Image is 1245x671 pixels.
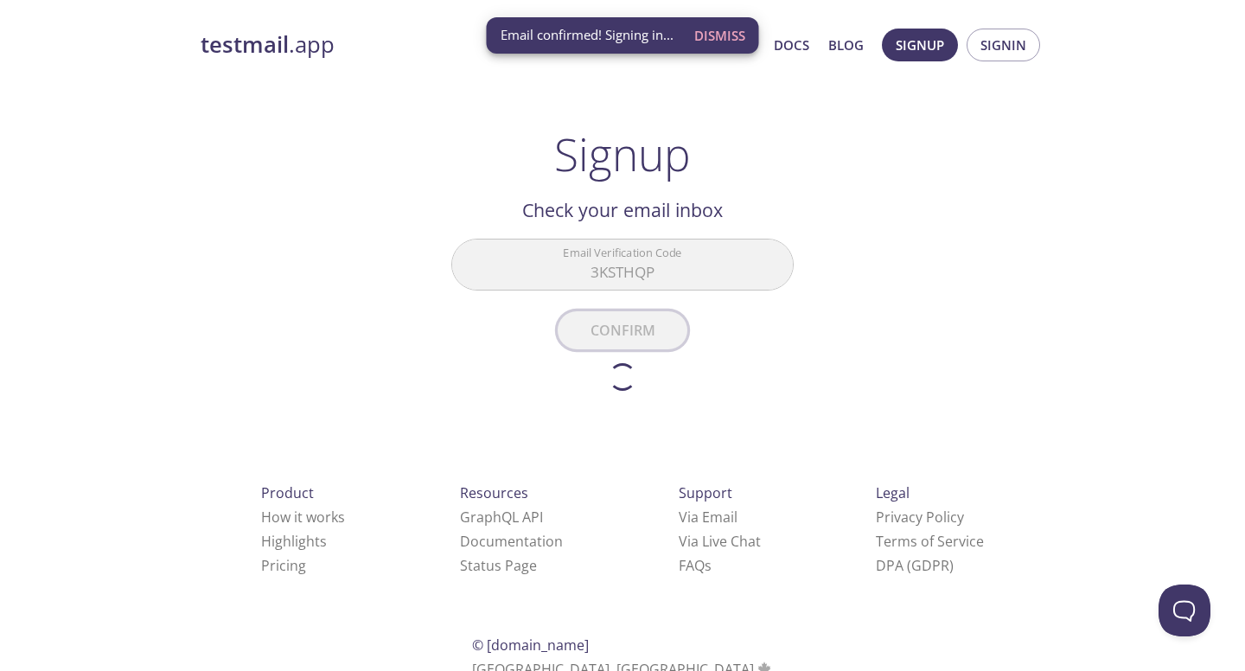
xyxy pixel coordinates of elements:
button: Signin [967,29,1040,61]
a: testmail.app [201,30,607,60]
iframe: Help Scout Beacon - Open [1159,585,1210,636]
strong: testmail [201,29,289,60]
span: s [705,556,712,575]
a: Documentation [460,532,563,551]
button: Dismiss [687,19,752,52]
span: Product [261,483,314,502]
a: Via Email [679,508,737,527]
span: Support [679,483,732,502]
a: Blog [828,34,864,56]
a: FAQ [679,556,712,575]
span: Email confirmed! Signing in... [501,26,674,44]
span: Legal [876,483,910,502]
a: Highlights [261,532,327,551]
a: Privacy Policy [876,508,964,527]
h2: Check your email inbox [451,195,794,225]
h1: Signup [554,128,691,180]
a: GraphQL API [460,508,543,527]
a: Terms of Service [876,532,984,551]
span: Dismiss [694,24,745,47]
a: DPA (GDPR) [876,556,954,575]
span: Signup [896,34,944,56]
span: © [DOMAIN_NAME] [472,636,589,655]
a: Pricing [261,556,306,575]
a: How it works [261,508,345,527]
span: Resources [460,483,528,502]
button: Signup [882,29,958,61]
a: Docs [774,34,809,56]
a: Status Page [460,556,537,575]
span: Signin [980,34,1026,56]
a: Via Live Chat [679,532,761,551]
